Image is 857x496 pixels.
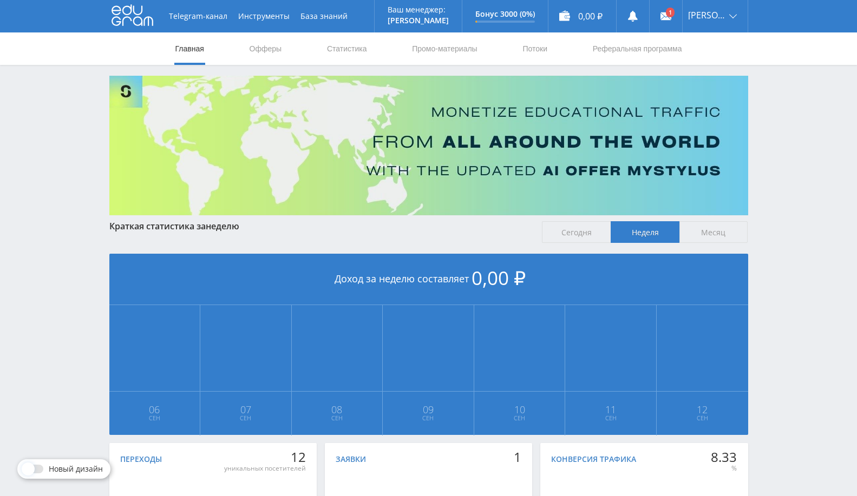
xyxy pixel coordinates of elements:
[110,414,200,422] span: Сен
[49,465,103,473] span: Новый дизайн
[388,5,449,14] p: Ваш менеджер:
[388,16,449,25] p: [PERSON_NAME]
[109,254,748,305] div: Доход за неделю составляет
[201,414,291,422] span: Сен
[688,11,726,19] span: [PERSON_NAME]
[551,455,636,464] div: Конверсия трафика
[542,221,611,243] span: Сегодня
[292,414,382,422] span: Сен
[110,405,200,414] span: 06
[521,32,548,65] a: Потоки
[224,464,306,473] div: уникальных посетителей
[657,414,748,422] span: Сен
[326,32,368,65] a: Статистика
[475,414,565,422] span: Сен
[120,455,162,464] div: Переходы
[383,414,473,422] span: Сен
[201,405,291,414] span: 07
[592,32,683,65] a: Реферальная программа
[206,220,239,232] span: неделю
[711,464,737,473] div: %
[475,10,535,18] p: Бонус 3000 (0%)
[566,414,656,422] span: Сен
[411,32,478,65] a: Промо-материалы
[657,405,748,414] span: 12
[679,221,748,243] span: Месяц
[383,405,473,414] span: 09
[292,405,382,414] span: 08
[611,221,679,243] span: Неделя
[566,405,656,414] span: 11
[514,449,521,465] div: 1
[174,32,205,65] a: Главная
[224,449,306,465] div: 12
[711,449,737,465] div: 8.33
[336,455,366,464] div: Заявки
[248,32,283,65] a: Офферы
[472,265,526,290] span: 0,00 ₽
[109,221,532,231] div: Краткая статистика за
[109,76,748,215] img: Banner
[475,405,565,414] span: 10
